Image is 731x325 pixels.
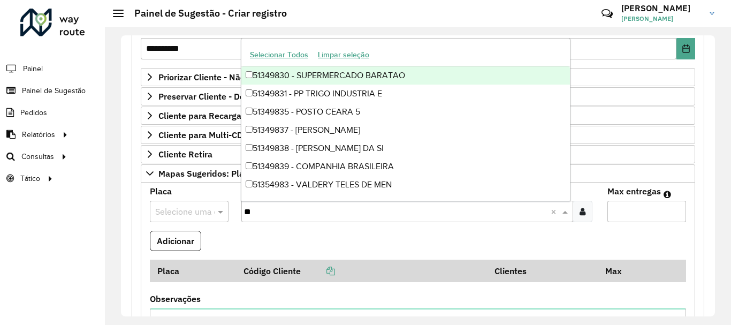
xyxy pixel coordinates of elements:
h3: [PERSON_NAME] [621,3,702,13]
label: Max entregas [607,185,661,198]
a: Cliente para Multi-CDD/Internalização [141,126,695,144]
span: Painel de Sugestão [22,85,86,96]
a: Copiar [301,266,335,276]
div: 51349835 - POSTO CEARA 5 [241,103,570,121]
ng-dropdown-panel: Options list [241,38,570,201]
a: Mapas Sugeridos: Placa-Cliente [141,164,695,183]
span: Clear all [551,205,560,218]
a: Preservar Cliente - Devem ficar no buffer, não roteirizar [141,87,695,105]
span: Cliente para Multi-CDD/Internalização [158,131,309,139]
span: Cliente para Recarga [158,111,241,120]
a: Cliente Retira [141,145,695,163]
span: Preservar Cliente - Devem ficar no buffer, não roteirizar [158,92,376,101]
label: Placa [150,185,172,198]
div: 51349839 - COMPANHIA BRASILEIRA [241,157,570,176]
th: Código Cliente [237,260,488,282]
button: Adicionar [150,231,201,251]
div: 51349831 - PP TRIGO INDUSTRIA E [241,85,570,103]
button: Selecionar Todos [245,47,313,63]
div: 51349837 - [PERSON_NAME] [241,121,570,139]
a: Contato Rápido [596,2,619,25]
th: Max [598,260,641,282]
div: 51349830 - SUPERMERCADO BARATAO [241,66,570,85]
label: Observações [150,292,201,305]
em: Máximo de clientes que serão colocados na mesma rota com os clientes informados [664,190,671,199]
th: Clientes [487,260,598,282]
span: [PERSON_NAME] [621,14,702,24]
button: Choose Date [676,38,695,59]
span: Priorizar Cliente - Não podem ficar no buffer [158,73,333,81]
span: Pedidos [20,107,47,118]
button: Limpar seleção [313,47,374,63]
div: 51364983 - [PERSON_NAME] [241,194,570,212]
span: Tático [20,173,40,184]
a: Cliente para Recarga [141,107,695,125]
div: 51354983 - VALDERY TELES DE MEN [241,176,570,194]
th: Placa [150,260,237,282]
span: Mapas Sugeridos: Placa-Cliente [158,169,284,178]
span: Cliente Retira [158,150,212,158]
h2: Painel de Sugestão - Criar registro [124,7,287,19]
span: Relatórios [22,129,55,140]
span: Consultas [21,151,54,162]
span: Painel [23,63,43,74]
a: Priorizar Cliente - Não podem ficar no buffer [141,68,695,86]
div: 51349838 - [PERSON_NAME] DA SI [241,139,570,157]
